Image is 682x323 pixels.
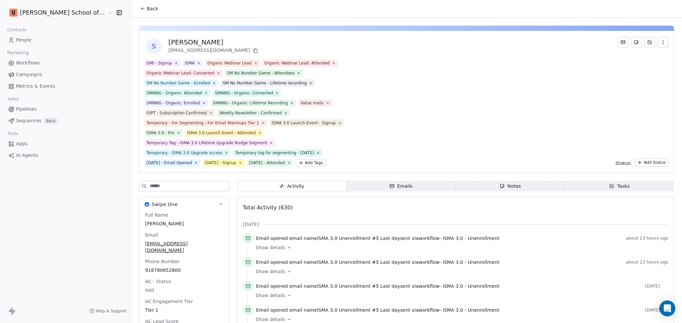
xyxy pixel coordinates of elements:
span: Show details [256,292,285,299]
button: Add Tags [296,159,326,166]
img: Swipe One [145,202,149,207]
a: People [5,35,125,46]
span: S [146,38,162,54]
div: [EMAIL_ADDRESS][DOMAIN_NAME] [169,47,259,55]
span: Help & Support [96,308,127,314]
div: ISMA 3.0 Launch Event - Attended [187,130,256,136]
span: ISMA 3.0 - Unenrollment [443,283,499,289]
span: Email opened [256,283,288,289]
div: SMNNG - Organic: Attended [147,90,202,96]
div: SM No Number Game - Enrolled [147,80,210,86]
img: Goela%20School%20Logos%20(4).png [9,9,17,17]
span: Email opened [256,236,288,241]
div: SMNNG - Organic: Enrolled [147,100,200,106]
div: ISMA 3.0 - Pro [147,130,174,136]
span: ISMA 3.0 - Unenrollment [443,307,499,313]
div: ISMA [185,60,195,66]
span: [DATE] [243,221,259,228]
span: ISMA 3.0 Unenrollment #5 Last day [317,236,400,241]
span: Status: [615,160,632,166]
div: SMNNG - Organic: Converted [215,90,273,96]
span: AI Agents [16,152,38,159]
a: Show details [256,244,664,251]
div: SMNNG - Organic: Lifetime Recording [213,100,288,106]
span: Workflows [16,59,40,66]
a: Show details [256,292,664,299]
a: Show details [256,268,664,275]
a: Metrics & Events [5,81,125,92]
span: [DATE] [645,307,668,313]
span: email name sent via workflow - [256,259,500,266]
span: email name sent via workflow - [256,283,500,289]
span: Tier 1 [145,307,223,313]
span: AC Engagement Tier [144,298,194,305]
span: 918780652800 [145,267,223,273]
span: about 23 hours ago [626,260,668,265]
div: SM No Number Game - Lifetime recording [223,80,307,86]
button: Swipe OneSwipe One [139,197,229,212]
span: Show details [256,268,285,275]
div: Temporary - For Segmenting - For Email Warmups Tier 1 [147,120,259,126]
div: Emails [389,183,413,190]
span: Sales [5,94,22,104]
div: Tasks [609,183,630,190]
div: [PERSON_NAME] [169,38,259,47]
span: Contacts [4,25,29,35]
a: AI Agents [5,150,125,161]
span: ISMA 3.0 - Unenrollment [443,236,499,241]
div: Value mails [300,100,323,106]
span: Beta [44,118,57,124]
span: Add [145,287,223,293]
div: Organic Webinar Lead: Converted [147,70,214,76]
span: Pipelines [16,106,37,113]
span: Swipe One [152,201,178,208]
button: Add Status [634,159,668,166]
a: Show details [256,316,664,323]
a: Campaigns [5,69,125,80]
button: [PERSON_NAME] School of Finance LLP [8,7,104,18]
span: Phone Number [144,258,181,265]
span: AC - Status [144,278,172,285]
span: email name sent via workflow - [256,235,500,242]
button: Back [136,3,162,15]
a: Pipelines [5,104,125,115]
div: Temporary Tag - ISMA 3.0 Lifetime Upgrade Nudge Segment [147,140,267,146]
div: Weekly Newsletter - Confirmed [219,110,282,116]
span: Full Name [144,212,170,218]
span: Sequences [16,117,41,124]
div: GIPT - Subscription Confirmed [147,110,207,116]
div: Organic Webinar Lead [207,60,252,66]
span: Show details [256,316,285,323]
a: Help & Support [89,308,127,314]
span: Metrics & Events [16,83,55,90]
span: Campaigns [16,71,42,78]
span: Apps [16,140,28,147]
div: SM No Number Game - Attendees [227,70,295,76]
div: GMI - Signup [147,60,172,66]
span: [EMAIL_ADDRESS][DOMAIN_NAME] [145,240,223,254]
span: ISMA 3.0 Unenrollment #5 Last day [317,260,400,265]
span: ISMA 3.0 - Unenrollment [443,260,499,265]
div: Temporary tag for segmenting - [DATE] [235,150,314,156]
div: ISMA 3.0 Launch Event - Signup [272,120,336,126]
a: Workflows [5,57,125,68]
span: Show details [256,244,285,251]
span: Email opened [256,260,288,265]
span: Email [144,232,160,238]
div: [DATE] - Email Opened [147,160,192,166]
div: [DATE] - Signup [205,160,236,166]
div: Temporary - ISMA 3.0 Upgrade access [147,150,223,156]
span: ISMA 3.0 Unenrollment #5 Last day [317,283,400,289]
span: ISMA 3.0 Unenrollment #5 Last day [317,307,400,313]
span: [PERSON_NAME] [145,220,223,227]
span: Total Activity (630) [243,204,293,211]
span: [PERSON_NAME] School of Finance LLP [20,8,107,17]
span: email name sent via workflow - [256,307,500,313]
a: SequencesBeta [5,115,125,126]
span: People [16,37,32,44]
div: Organic Webinar Lead: Attended [264,60,330,66]
span: Tools [5,129,21,139]
div: [DATE] - Attended [249,160,285,166]
span: Email opened [256,307,288,313]
div: Open Intercom Messenger [659,300,675,316]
